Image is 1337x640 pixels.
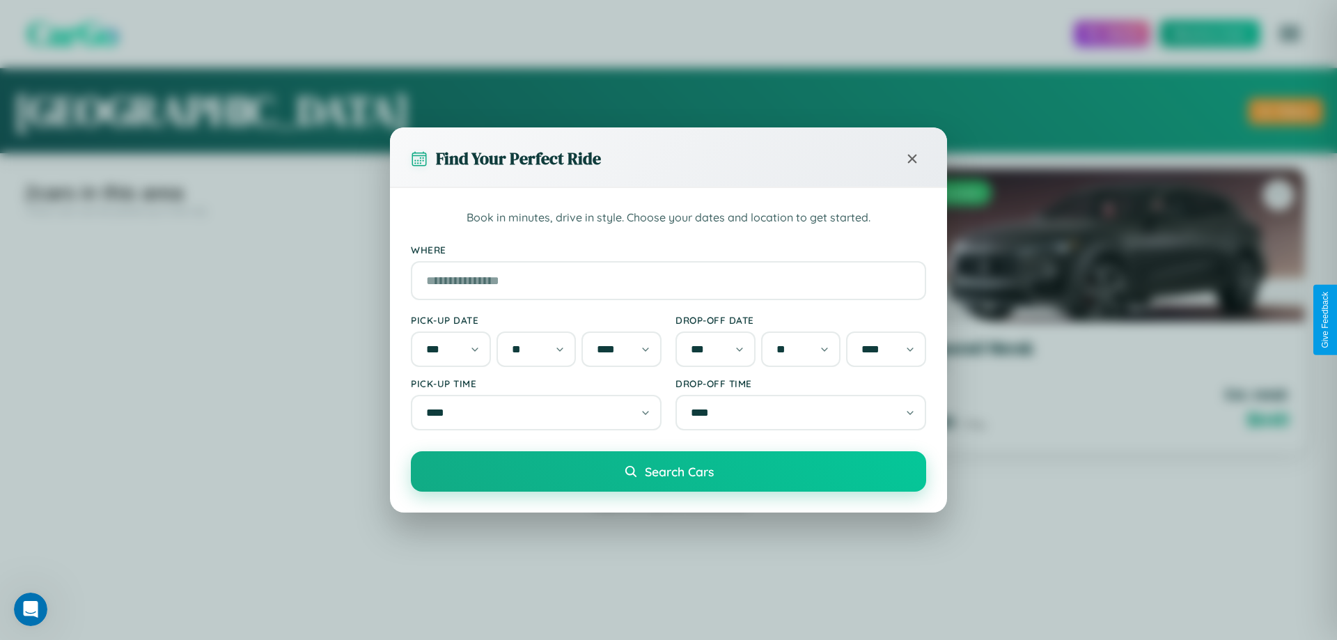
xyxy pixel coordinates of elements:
span: Search Cars [645,464,714,479]
label: Pick-up Time [411,377,662,389]
p: Book in minutes, drive in style. Choose your dates and location to get started. [411,209,926,227]
button: Search Cars [411,451,926,492]
label: Pick-up Date [411,314,662,326]
h3: Find Your Perfect Ride [436,147,601,170]
label: Where [411,244,926,256]
label: Drop-off Time [675,377,926,389]
label: Drop-off Date [675,314,926,326]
